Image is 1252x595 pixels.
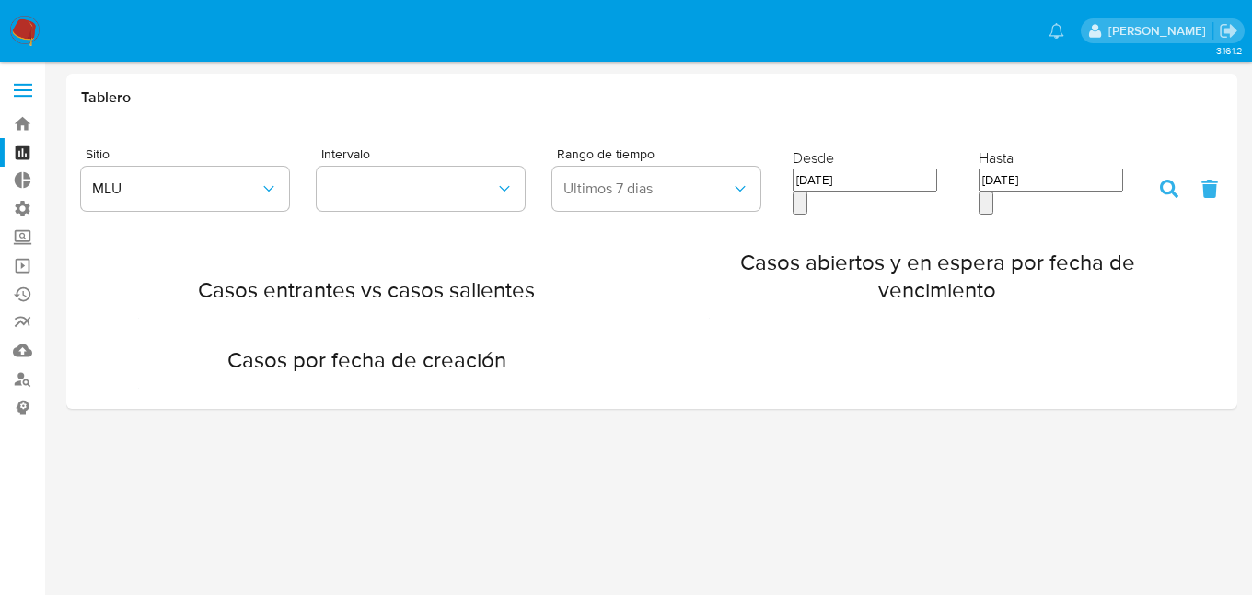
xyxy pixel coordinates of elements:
a: Salir [1219,21,1238,41]
p: julian.dari@mercadolibre.com [1108,22,1212,40]
span: Intervalo [321,147,557,160]
button: Ultimos 7 dias [552,167,760,211]
span: Sitio [86,147,321,160]
h2: Casos entrantes vs casos salientes [138,276,595,304]
label: Desde [793,147,834,168]
a: Notificaciones [1049,23,1064,39]
label: Hasta [979,147,1014,168]
h2: Casos abiertos y en espera por fecha de vencimiento [709,249,1165,304]
span: Ultimos 7 dias [563,180,731,198]
h2: Casos por fecha de creación [138,346,595,374]
span: MLU [92,180,260,198]
h1: Tablero [81,88,1223,107]
span: Rango de tiempo [557,147,793,160]
button: MLU [81,167,289,211]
